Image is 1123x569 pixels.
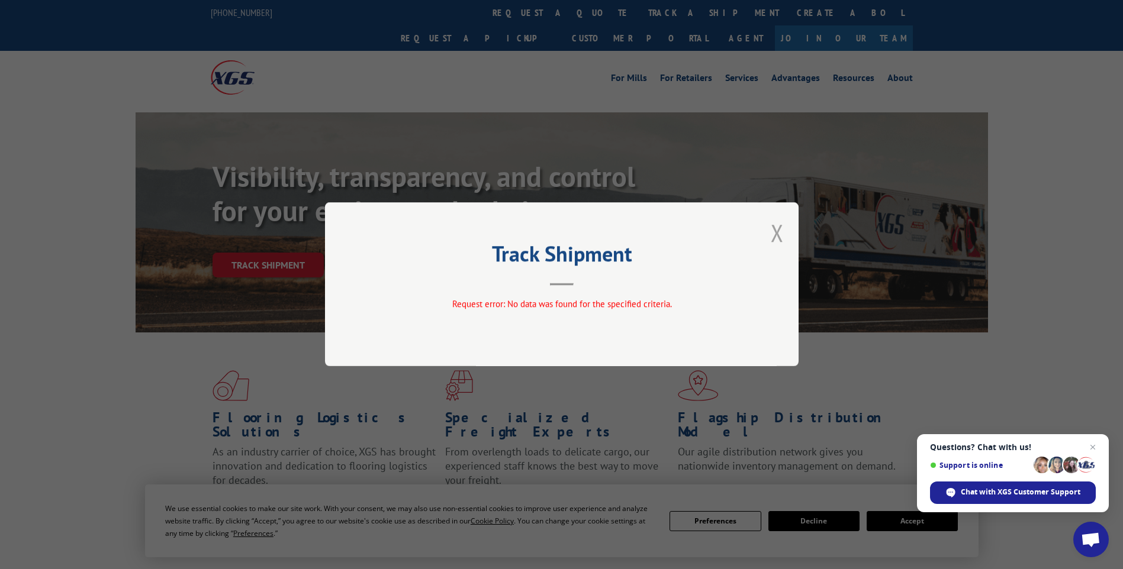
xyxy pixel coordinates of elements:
[930,481,1096,504] div: Chat with XGS Customer Support
[930,442,1096,452] span: Questions? Chat with us!
[1073,522,1109,557] div: Open chat
[771,217,784,248] button: Close modal
[961,487,1080,497] span: Chat with XGS Customer Support
[1086,440,1100,454] span: Close chat
[384,245,739,268] h2: Track Shipment
[930,461,1029,470] span: Support is online
[452,299,671,310] span: Request error: No data was found for the specified criteria.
